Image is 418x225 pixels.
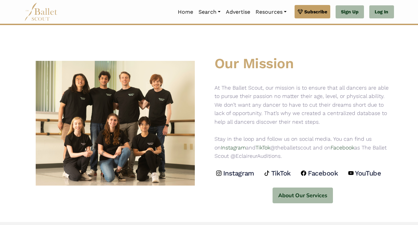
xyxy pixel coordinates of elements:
[308,169,338,178] h4: Facebook
[369,5,394,19] a: Log In
[273,188,333,203] button: About Our Services
[196,5,223,19] a: Search
[331,144,354,151] a: Facebook
[216,171,222,176] img: instagram logo
[215,84,391,160] p: At The Ballet Scout, our mission is to ensure that all dancers are able to pursue their passion n...
[215,179,391,203] a: About Our Services
[216,169,256,178] a: Instagram
[223,5,253,19] a: Advertise
[355,169,381,178] h4: YouTube
[256,144,270,151] a: TikTok
[253,5,289,19] a: Resources
[336,5,364,19] a: Sign Up
[271,169,291,178] h4: TikTok
[348,169,383,178] a: YouTube
[298,8,303,15] img: gem.svg
[175,5,196,19] a: Home
[215,54,391,73] h1: Our Mission
[348,171,354,176] img: youtube logo
[221,144,246,151] a: Instagram
[304,8,327,15] span: Subscribe
[264,169,293,178] a: TikTok
[295,5,330,18] a: Subscribe
[223,169,254,178] h4: Instagram
[301,169,340,178] a: Facebook
[301,171,306,176] img: facebook logo
[36,44,195,203] img: Ballet Scout Group Picture
[264,171,270,176] img: tiktok logo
